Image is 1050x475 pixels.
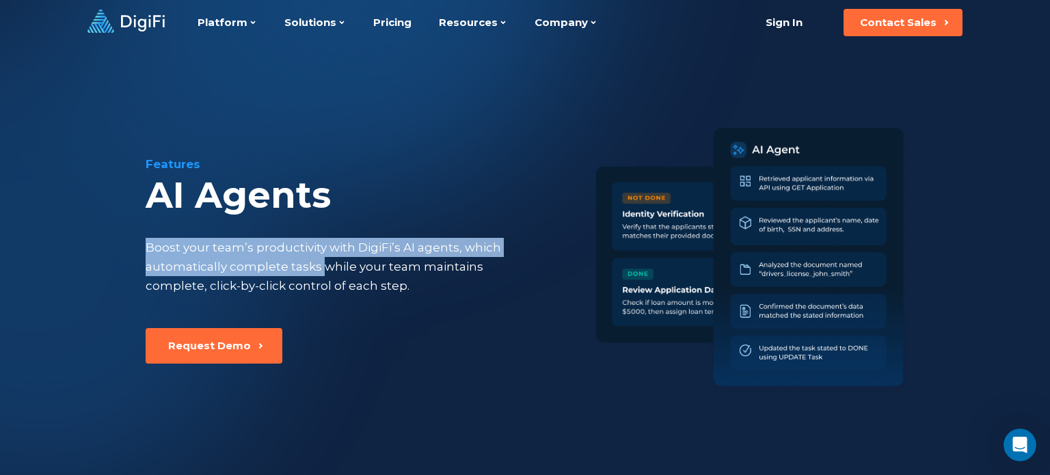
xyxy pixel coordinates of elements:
[844,9,962,36] button: Contact Sales
[146,156,596,172] div: Features
[1004,429,1036,461] iframe: Intercom live chat
[749,9,819,36] a: Sign In
[146,328,282,364] button: Request Demo
[168,339,251,353] div: Request Demo
[860,16,937,29] div: Contact Sales
[146,175,596,216] div: AI Agents
[146,238,534,295] div: Boost your team’s productivity with DigiFi’s AI agents, which automatically complete tasks while ...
